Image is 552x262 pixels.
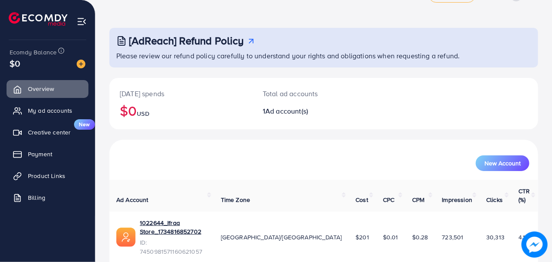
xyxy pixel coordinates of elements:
button: New Account [476,155,529,171]
span: $0.28 [412,233,428,242]
span: Ad Account [116,195,149,204]
p: Total ad accounts [263,88,349,99]
span: 4.19 [518,233,529,242]
span: 30,313 [486,233,505,242]
span: My ad accounts [28,106,72,115]
span: Payment [28,150,52,158]
p: Please review our refund policy carefully to understand your rights and obligations when requesti... [116,50,533,61]
span: $0 [10,57,20,70]
span: New [74,119,95,130]
span: Impression [442,195,473,204]
a: Payment [7,145,88,163]
h3: [AdReach] Refund Policy [129,34,244,47]
img: ic-ads-acc.e4c84228.svg [116,228,135,247]
span: Ecomdy Balance [10,48,57,57]
span: CPM [412,195,424,204]
span: ID: 7450981571160621057 [140,238,207,256]
img: image [77,60,85,68]
span: Ad account(s) [265,106,308,116]
span: 723,501 [442,233,464,242]
span: CTR (%) [518,187,530,204]
span: CPC [383,195,394,204]
h2: $0 [120,102,242,119]
img: menu [77,17,87,27]
img: logo [9,12,68,26]
a: My ad accounts [7,102,88,119]
span: New Account [484,160,521,166]
span: [GEOGRAPHIC_DATA]/[GEOGRAPHIC_DATA] [221,233,342,242]
a: Billing [7,189,88,206]
span: Cost [356,195,368,204]
span: Clicks [486,195,503,204]
img: image [522,232,548,258]
span: $201 [356,233,369,242]
p: [DATE] spends [120,88,242,99]
span: Overview [28,84,54,93]
span: Billing [28,193,45,202]
span: Product Links [28,171,65,180]
span: USD [137,109,149,118]
span: $0.01 [383,233,398,242]
span: Time Zone [221,195,250,204]
h2: 1 [263,107,349,115]
a: 1022644_Ifraa Store_1734816852702 [140,218,207,236]
span: Creative center [28,128,71,137]
a: Product Links [7,167,88,185]
a: Overview [7,80,88,97]
a: Creative centerNew [7,124,88,141]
